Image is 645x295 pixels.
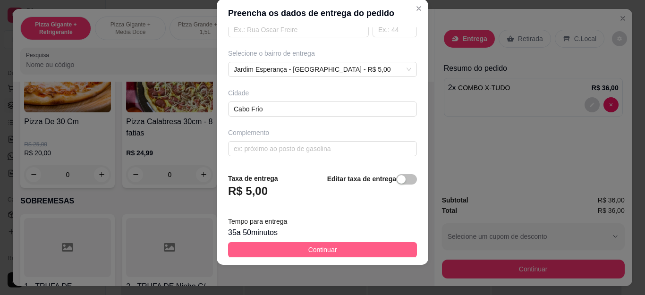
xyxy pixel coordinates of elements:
span: Continuar [308,244,337,255]
button: Close [411,1,426,16]
span: Jardim Esperança - Cabo Frio - R$ 5,00 [234,62,411,76]
button: Continuar [228,242,417,257]
input: ex: próximo ao posto de gasolina [228,141,417,156]
div: Cidade [228,88,417,98]
div: Selecione o bairro de entrega [228,49,417,58]
div: Complemento [228,128,417,137]
h3: R$ 5,00 [228,184,268,199]
input: Ex.: Santo André [228,101,417,117]
input: Ex.: 44 [373,22,417,37]
div: 35 a 50 minutos [228,227,417,238]
strong: Taxa de entrega [228,175,278,182]
span: Tempo para entrega [228,218,287,225]
strong: Editar taxa de entrega [327,175,396,183]
input: Ex.: Rua Oscar Freire [228,22,369,37]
